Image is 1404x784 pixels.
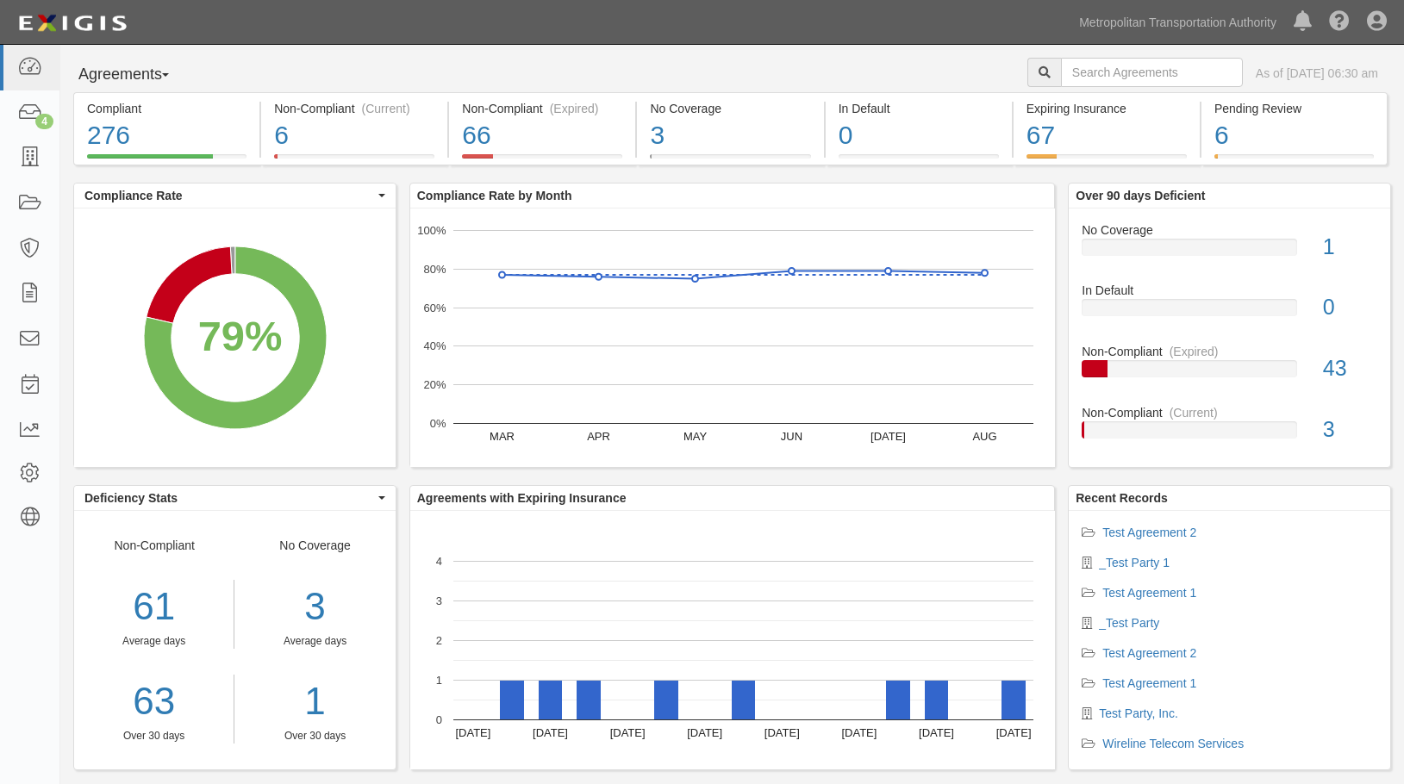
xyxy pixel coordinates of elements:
[1170,404,1218,421] div: (Current)
[1069,343,1390,360] div: Non-Compliant
[1310,414,1390,445] div: 3
[410,511,1055,769] svg: A chart.
[683,430,708,443] text: MAY
[839,100,999,117] div: In Default
[198,307,283,367] div: 79%
[1170,343,1219,360] div: (Expired)
[274,117,434,154] div: 6
[1014,154,1200,168] a: Expiring Insurance67
[74,537,234,744] div: Non-Compliant
[687,726,722,739] text: [DATE]
[87,117,246,154] div: 276
[1069,404,1390,421] div: Non-Compliant
[74,208,396,467] svg: A chart.
[74,634,234,649] div: Average days
[436,674,442,687] text: 1
[1026,117,1187,154] div: 67
[1099,616,1159,630] a: _Test Party
[74,580,234,634] div: 61
[417,224,446,237] text: 100%
[1329,12,1350,33] i: Help Center - Complianz
[436,555,442,568] text: 4
[247,675,382,729] a: 1
[274,100,434,117] div: Non-Compliant (Current)
[1214,117,1374,154] div: 6
[1102,676,1196,690] a: Test Agreement 1
[609,726,645,739] text: [DATE]
[1082,343,1377,404] a: Non-Compliant(Expired)43
[423,301,446,314] text: 60%
[995,726,1031,739] text: [DATE]
[74,184,396,208] button: Compliance Rate
[1102,646,1196,660] a: Test Agreement 2
[1082,282,1377,343] a: In Default0
[1256,65,1378,82] div: As of [DATE] 06:30 am
[73,58,203,92] button: Agreements
[1069,221,1390,239] div: No Coverage
[1070,5,1285,40] a: Metropolitan Transportation Authority
[1310,292,1390,323] div: 0
[455,726,490,739] text: [DATE]
[1099,556,1170,569] a: _Test Party 1
[462,100,622,117] div: Non-Compliant (Expired)
[362,100,410,117] div: (Current)
[74,486,396,510] button: Deficiency Stats
[436,594,442,607] text: 3
[1310,353,1390,384] div: 43
[841,726,877,739] text: [DATE]
[35,114,53,129] div: 4
[247,634,382,649] div: Average days
[1076,189,1205,202] b: Over 90 days Deficient
[781,430,802,443] text: JUN
[919,726,954,739] text: [DATE]
[436,713,442,726] text: 0
[261,154,447,168] a: Non-Compliant(Current)6
[84,489,374,507] span: Deficiency Stats
[490,430,515,443] text: MAR
[650,117,810,154] div: 3
[1099,706,1178,720] a: Test Party, Inc.
[462,117,622,154] div: 66
[972,430,996,443] text: AUG
[410,208,1055,467] svg: A chart.
[417,189,572,202] b: Compliance Rate by Month
[429,417,446,430] text: 0%
[650,100,810,117] div: No Coverage
[587,430,610,443] text: APR
[1082,221,1377,283] a: No Coverage1
[1082,404,1377,452] a: Non-Compliant(Current)3
[423,378,446,391] text: 20%
[1201,154,1388,168] a: Pending Review6
[13,8,132,39] img: logo-5460c22ac91f19d4615b14bd174203de0afe785f0fc80cf4dbbc73dc1793850b.png
[1102,737,1244,750] a: Wireline Telecom Services
[84,187,374,204] span: Compliance Rate
[74,675,234,729] a: 63
[449,154,635,168] a: Non-Compliant(Expired)66
[423,339,446,352] text: 40%
[1061,58,1243,87] input: Search Agreements
[1310,232,1390,263] div: 1
[1102,586,1196,600] a: Test Agreement 1
[533,726,568,739] text: [DATE]
[637,154,823,168] a: No Coverage3
[1076,491,1168,505] b: Recent Records
[87,100,246,117] div: Compliant
[826,154,1012,168] a: In Default0
[1102,526,1196,539] a: Test Agreement 2
[247,729,382,744] div: Over 30 days
[423,263,446,276] text: 80%
[1026,100,1187,117] div: Expiring Insurance
[247,580,382,634] div: 3
[1214,100,1374,117] div: Pending Review
[74,729,234,744] div: Over 30 days
[73,154,259,168] a: Compliant276
[839,117,999,154] div: 0
[550,100,599,117] div: (Expired)
[1069,282,1390,299] div: In Default
[870,430,906,443] text: [DATE]
[764,726,800,739] text: [DATE]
